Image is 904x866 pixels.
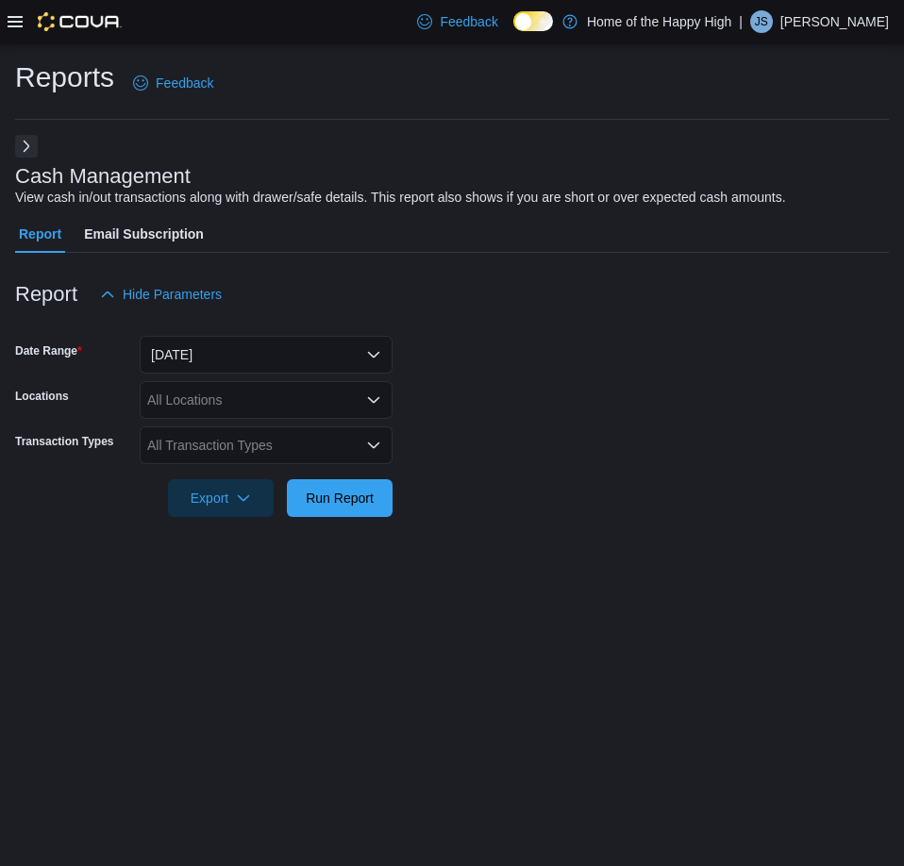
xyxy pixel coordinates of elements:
span: Dark Mode [513,31,514,32]
p: [PERSON_NAME] [780,10,889,33]
a: Feedback [126,64,221,102]
button: Export [168,479,274,517]
input: Dark Mode [513,11,553,31]
span: Feedback [156,74,213,92]
span: Email Subscription [84,215,204,253]
img: Cova [38,12,122,31]
button: [DATE] [140,336,393,374]
h1: Reports [15,58,114,96]
label: Date Range [15,343,82,358]
p: | [739,10,743,33]
button: Next [15,135,38,158]
button: Hide Parameters [92,275,229,313]
span: Feedback [440,12,497,31]
span: Export [179,479,262,517]
h3: Cash Management [15,165,191,188]
span: JS [755,10,768,33]
button: Open list of options [366,392,381,408]
h3: Report [15,283,77,306]
button: Run Report [287,479,393,517]
span: Hide Parameters [123,285,222,304]
div: View cash in/out transactions along with drawer/safe details. This report also shows if you are s... [15,188,786,208]
span: Report [19,215,61,253]
p: Home of the Happy High [587,10,731,33]
span: Run Report [306,489,374,508]
button: Open list of options [366,438,381,453]
label: Transaction Types [15,434,113,449]
label: Locations [15,389,69,404]
a: Feedback [410,3,505,41]
div: Jesse Singh [750,10,773,33]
